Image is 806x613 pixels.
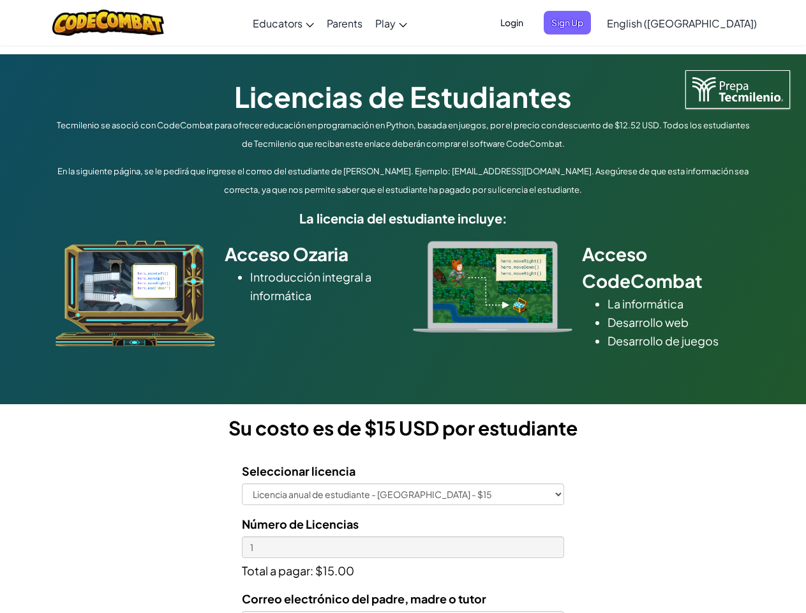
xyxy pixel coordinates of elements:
[242,462,355,480] label: Seleccionar licencia
[52,77,754,116] h1: Licencias de Estudiantes
[246,6,320,40] a: Educators
[544,11,591,34] button: Sign Up
[242,515,359,533] label: Número de Licencias
[52,208,754,228] h5: La licencia del estudiante incluye:
[52,162,754,199] p: En la siguiente página, se le pedirá que ingrese el correo del estudiante de [PERSON_NAME]. Ejemp...
[242,589,486,608] label: Correo electrónico del padre, madre o tutor
[608,294,751,313] li: La informática
[253,17,302,30] span: Educators
[56,241,215,347] img: ozaria_acodus.png
[607,17,757,30] span: English ([GEOGRAPHIC_DATA])
[608,331,751,350] li: Desarrollo de juegos
[375,17,396,30] span: Play
[369,6,414,40] a: Play
[601,6,763,40] a: English ([GEOGRAPHIC_DATA])
[413,241,572,333] img: type_real_code.png
[242,558,564,580] p: Total a pagar: $15.00
[685,70,790,109] img: Tecmilenio logo
[52,10,164,36] img: CodeCombat logo
[493,11,531,34] button: Login
[52,116,754,153] p: Tecmilenio se asoció con CodeCombat para ofrecer educación en programación en Python, basada en j...
[250,268,394,305] li: Introducción integral a informática
[225,241,394,268] h2: Acceso Ozaria
[608,313,751,331] li: Desarrollo web
[582,241,751,294] h2: Acceso CodeCombat
[320,6,369,40] a: Parents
